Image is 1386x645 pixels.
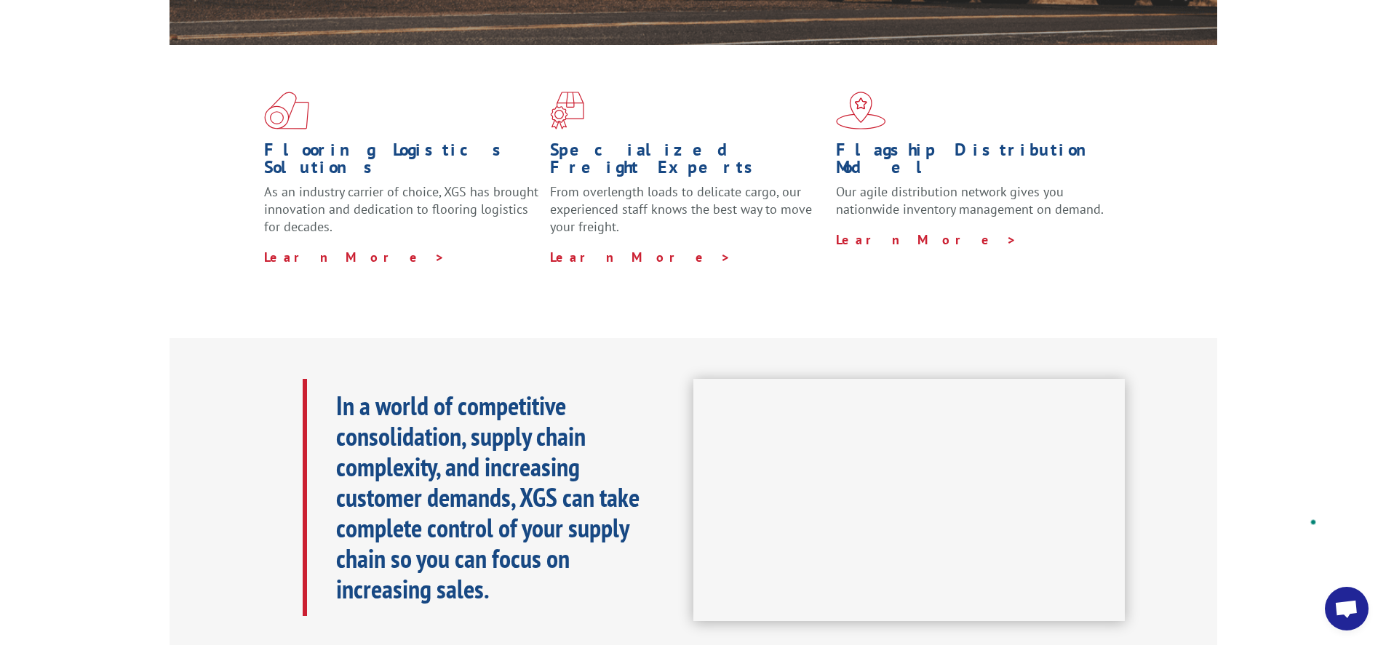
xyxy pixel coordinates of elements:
[693,379,1125,622] iframe: XGS Logistics Solutions
[550,141,825,183] h1: Specialized Freight Experts
[264,141,539,183] h1: Flooring Logistics Solutions
[836,231,1017,248] a: Learn More >
[1325,587,1369,630] div: Open chat
[550,92,584,129] img: xgs-icon-focused-on-flooring-red
[550,249,731,265] a: Learn More >
[264,92,309,129] img: xgs-icon-total-supply-chain-intelligence-red
[836,183,1104,217] span: Our agile distribution network gives you nationwide inventory management on demand.
[550,183,825,248] p: From overlength loads to delicate cargo, our experienced staff knows the best way to move your fr...
[836,92,886,129] img: xgs-icon-flagship-distribution-model-red
[336,388,640,606] b: In a world of competitive consolidation, supply chain complexity, and increasing customer demands...
[264,183,538,235] span: As an industry carrier of choice, XGS has brought innovation and dedication to flooring logistics...
[264,249,445,265] a: Learn More >
[836,141,1111,183] h1: Flagship Distribution Model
